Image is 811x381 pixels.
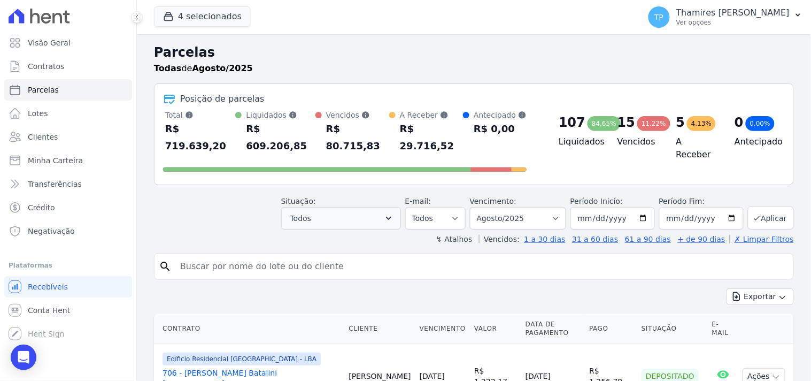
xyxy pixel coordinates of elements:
[676,18,790,27] p: Ver opções
[654,13,663,21] span: TP
[165,110,235,120] div: Total
[28,155,83,166] span: Minha Carteira
[28,305,70,316] span: Conta Hent
[4,103,132,124] a: Lotes
[326,120,389,155] div: R$ 80.715,83
[154,63,182,73] strong: Todas
[405,197,431,205] label: E-mail:
[524,235,566,243] a: 1 a 30 dias
[735,135,776,148] h4: Antecipado
[4,276,132,298] a: Recebíveis
[192,63,253,73] strong: Agosto/2025
[4,150,132,171] a: Minha Carteira
[708,314,739,344] th: E-mail
[180,93,265,105] div: Posição de parcelas
[11,345,36,370] div: Open Intercom Messenger
[676,135,718,161] h4: A Receber
[28,61,64,72] span: Contratos
[400,110,463,120] div: A Receber
[479,235,520,243] label: Vencidos:
[470,197,516,205] label: Vencimento:
[163,353,321,365] span: Edíficio Residencial [GEOGRAPHIC_DATA] - LBA
[735,114,744,131] div: 0
[28,132,58,142] span: Clientes
[559,114,585,131] div: 107
[570,197,623,205] label: Período Inicío:
[640,2,811,32] button: TP Thamires [PERSON_NAME] Ver opções
[326,110,389,120] div: Vencidos
[174,256,789,277] input: Buscar por nome do lote ou do cliente
[687,116,716,131] div: 4,13%
[290,212,311,225] span: Todos
[748,207,794,230] button: Aplicar
[4,79,132,101] a: Parcelas
[474,110,527,120] div: Antecipado
[637,116,670,131] div: 11,22%
[4,32,132,54] a: Visão Geral
[281,207,401,230] button: Todos
[4,173,132,195] a: Transferências
[4,220,132,242] a: Negativação
[28,202,55,213] span: Crédito
[617,135,659,148] h4: Vencidos
[730,235,794,243] a: ✗ Limpar Filtros
[159,260,172,273] i: search
[676,7,790,18] p: Thamires [PERSON_NAME]
[28,179,82,189] span: Transferências
[154,314,344,344] th: Contrato
[165,120,235,155] div: R$ 719.639,20
[154,43,794,62] h2: Parcelas
[585,314,637,344] th: Pago
[246,120,315,155] div: R$ 609.206,85
[281,197,316,205] label: Situação:
[588,116,621,131] div: 84,65%
[474,120,527,138] div: R$ 0,00
[4,300,132,321] a: Conta Hent
[4,56,132,77] a: Contratos
[28,85,59,95] span: Parcelas
[521,314,585,344] th: Data de Pagamento
[746,116,775,131] div: 0,00%
[4,126,132,148] a: Clientes
[28,108,48,119] span: Lotes
[678,235,725,243] a: + de 90 dias
[727,288,794,305] button: Exportar
[559,135,600,148] h4: Liquidados
[572,235,618,243] a: 31 a 60 dias
[625,235,671,243] a: 61 a 90 dias
[659,196,744,207] label: Período Fim:
[637,314,708,344] th: Situação
[400,120,463,155] div: R$ 29.716,52
[246,110,315,120] div: Liquidados
[617,114,635,131] div: 15
[470,314,521,344] th: Valor
[154,6,251,27] button: 4 selecionados
[154,62,253,75] p: de
[28,226,75,237] span: Negativação
[4,197,132,218] a: Crédito
[676,114,685,131] div: 5
[344,314,415,344] th: Cliente
[420,372,445,380] a: [DATE]
[415,314,470,344] th: Vencimento
[28,37,71,48] span: Visão Geral
[436,235,472,243] label: ↯ Atalhos
[9,259,128,272] div: Plataformas
[28,281,68,292] span: Recebíveis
